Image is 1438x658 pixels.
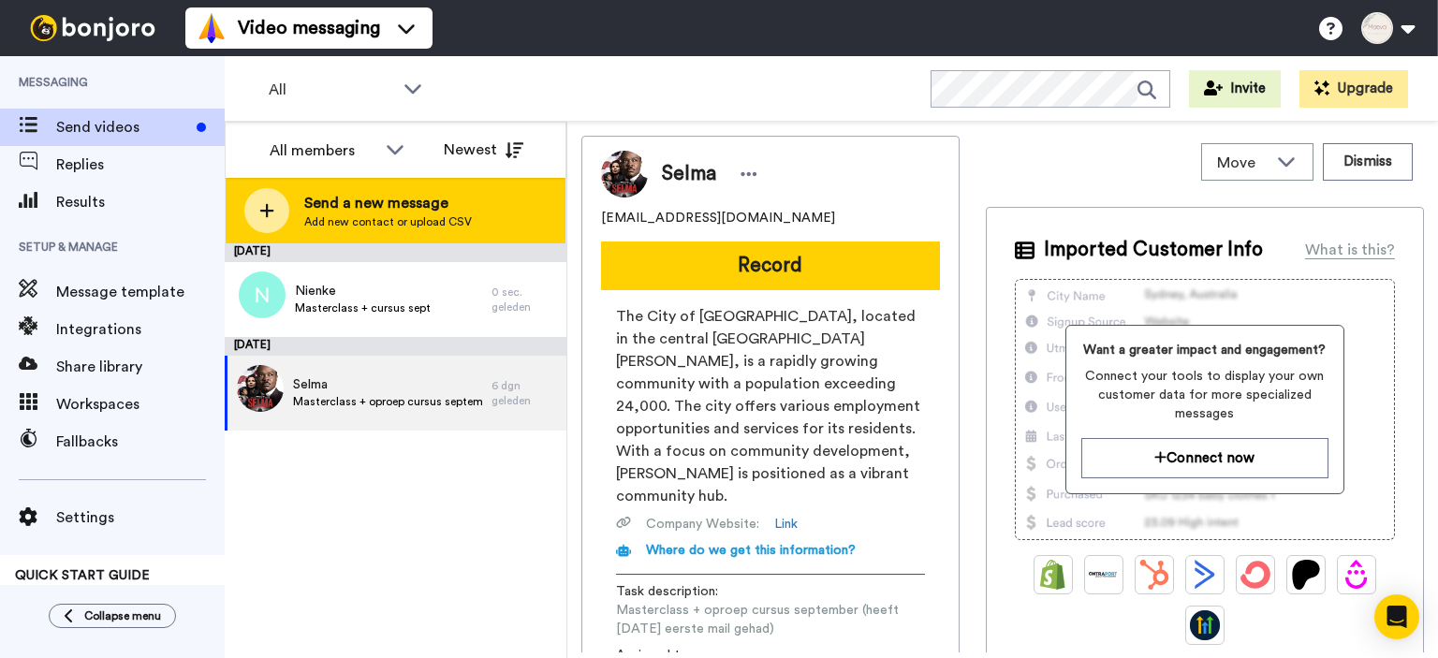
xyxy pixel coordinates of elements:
[56,191,225,213] span: Results
[1217,152,1268,174] span: Move
[662,160,716,188] span: Selma
[56,506,225,529] span: Settings
[492,285,557,314] div: 0 sec. geleden
[239,271,286,318] img: n.png
[1299,70,1408,108] button: Upgrade
[225,243,566,262] div: [DATE]
[646,544,856,557] span: Where do we get this information?
[304,214,472,229] span: Add new contact or upload CSV
[49,604,176,628] button: Collapse menu
[293,375,482,394] span: Selma
[1189,70,1281,108] button: Invite
[601,241,940,290] button: Record
[601,151,648,197] img: Image of Selma
[601,209,835,227] span: [EMAIL_ADDRESS][DOMAIN_NAME]
[295,300,431,315] span: Masterclass + cursus sept
[237,365,284,412] img: 0a9a6d5a-3c29-48e7-a7d2-ff06f6fef278.jpg
[56,281,225,303] span: Message template
[1044,236,1263,264] span: Imported Customer Info
[270,139,376,162] div: All members
[304,192,472,214] span: Send a new message
[56,431,225,453] span: Fallbacks
[1081,341,1328,359] span: Want a greater impact and engagement?
[616,582,747,601] span: Task description :
[56,356,225,378] span: Share library
[269,79,394,101] span: All
[1139,560,1169,590] img: Hubspot
[646,515,759,534] span: Company Website :
[1081,367,1328,423] span: Connect your tools to display your own customer data for more specialized messages
[1190,560,1220,590] img: ActiveCampaign
[56,393,225,416] span: Workspaces
[774,515,798,534] a: Link
[84,608,161,623] span: Collapse menu
[1342,560,1372,590] img: Drip
[430,131,537,168] button: Newest
[56,154,225,176] span: Replies
[197,13,227,43] img: vm-color.svg
[1190,610,1220,640] img: GoHighLevel
[56,318,225,341] span: Integrations
[225,337,566,356] div: [DATE]
[1089,560,1119,590] img: Ontraport
[238,15,380,41] span: Video messaging
[492,378,557,408] div: 6 dgn geleden
[1038,560,1068,590] img: Shopify
[1291,560,1321,590] img: Patreon
[1081,438,1328,478] button: Connect now
[1305,239,1395,261] div: What is this?
[1323,143,1413,181] button: Dismiss
[616,601,925,638] span: Masterclass + oproep cursus september (heeft [DATE] eerste mail gehad)
[22,15,163,41] img: bj-logo-header-white.svg
[616,305,925,507] span: The City of [GEOGRAPHIC_DATA], located in the central [GEOGRAPHIC_DATA][PERSON_NAME], is a rapidl...
[1374,594,1419,639] div: Open Intercom Messenger
[1240,560,1270,590] img: ConvertKit
[15,569,150,582] span: QUICK START GUIDE
[56,116,189,139] span: Send videos
[295,282,431,300] span: Nienke
[293,394,482,409] span: Masterclass + oproep cursus september (heeft [DATE] eerste mail gehad)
